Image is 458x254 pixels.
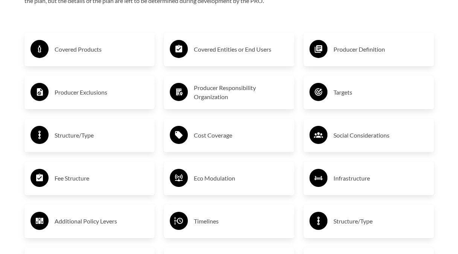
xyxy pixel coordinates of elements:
[55,172,149,184] h3: Fee Structure
[333,172,428,184] h3: Infrastructure
[194,83,288,101] h3: Producer Responsibility Organization
[55,129,149,141] h3: Structure/Type
[194,172,288,184] h3: Eco Modulation
[55,43,149,55] h3: Covered Products
[194,43,288,55] h3: Covered Entities or End Users
[194,215,288,227] h3: Timelines
[333,43,428,55] h3: Producer Definition
[333,129,428,141] h3: Social Considerations
[194,129,288,141] h3: Cost Coverage
[333,215,428,227] h3: Structure/Type
[55,215,149,227] h3: Additional Policy Levers
[333,86,428,98] h3: Targets
[55,86,149,98] h3: Producer Exclusions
